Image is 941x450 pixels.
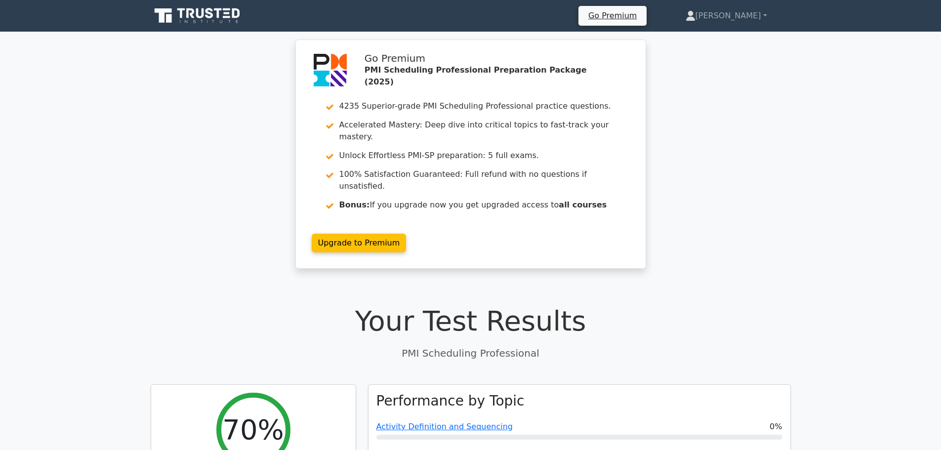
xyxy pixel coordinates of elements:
h1: Your Test Results [151,304,791,337]
a: Go Premium [582,9,643,22]
p: PMI Scheduling Professional [151,346,791,361]
span: 0% [770,421,782,433]
a: Upgrade to Premium [312,234,407,252]
h2: 70% [222,413,284,446]
h3: Performance by Topic [376,393,525,409]
a: [PERSON_NAME] [662,6,791,26]
a: Activity Definition and Sequencing [376,422,513,431]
